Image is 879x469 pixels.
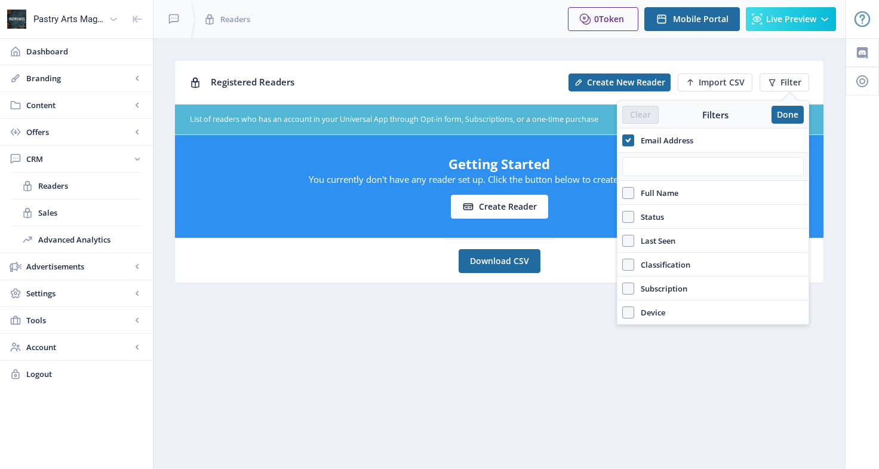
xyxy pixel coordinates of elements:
button: Create reader [451,195,548,219]
span: Logout [26,368,143,380]
span: Offers [26,126,131,138]
span: CRM [26,153,131,165]
button: Create New Reader [568,73,671,91]
span: Tools [26,314,131,326]
span: Last Seen [634,234,675,248]
span: Readers [38,180,141,192]
img: properties.app_icon.png [7,10,26,29]
span: Email Address [634,133,693,148]
span: Advanced Analytics [38,234,141,246]
a: Advanced Analytics [12,226,141,253]
a: Download CSV [459,249,540,273]
span: Filter [780,78,801,87]
span: Full Name [634,186,678,200]
span: Create New Reader [587,78,665,87]
span: Account [26,341,131,353]
span: Sales [38,207,141,219]
span: Branding [26,72,131,84]
span: Dashboard [26,45,143,57]
app-collection-view: Registered Readers [174,60,824,239]
div: Pastry Arts Magazine [33,6,104,32]
a: Readers [12,173,141,199]
button: Filter [760,73,809,91]
div: Filters [659,109,772,121]
span: Classification [634,258,690,272]
a: Sales [12,200,141,226]
span: Mobile Portal [673,14,729,24]
button: Clear [622,106,659,124]
span: Advertisements [26,260,131,272]
span: Import CSV [699,78,745,87]
span: Device [634,305,665,320]
button: Done [772,106,804,124]
span: Token [599,13,624,24]
span: Subscription [634,281,687,296]
button: Import CSV [678,73,752,91]
span: Status [634,210,664,224]
button: 0Token [568,7,638,31]
span: Live Preview [766,14,816,24]
span: Readers [220,13,250,25]
button: Live Preview [746,7,836,31]
h5: Getting Started [187,154,812,173]
p: You currently don't have any reader set up. Click the button below to create your first reader. [187,173,812,185]
a: New page [561,73,671,91]
span: Registered Readers [211,76,294,88]
button: Mobile Portal [644,7,740,31]
div: List of readers who has an account in your Universal App through Opt-in form, Subscriptions, or a... [190,114,737,125]
a: New page [671,73,752,91]
span: Content [26,99,131,111]
span: Settings [26,287,131,299]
